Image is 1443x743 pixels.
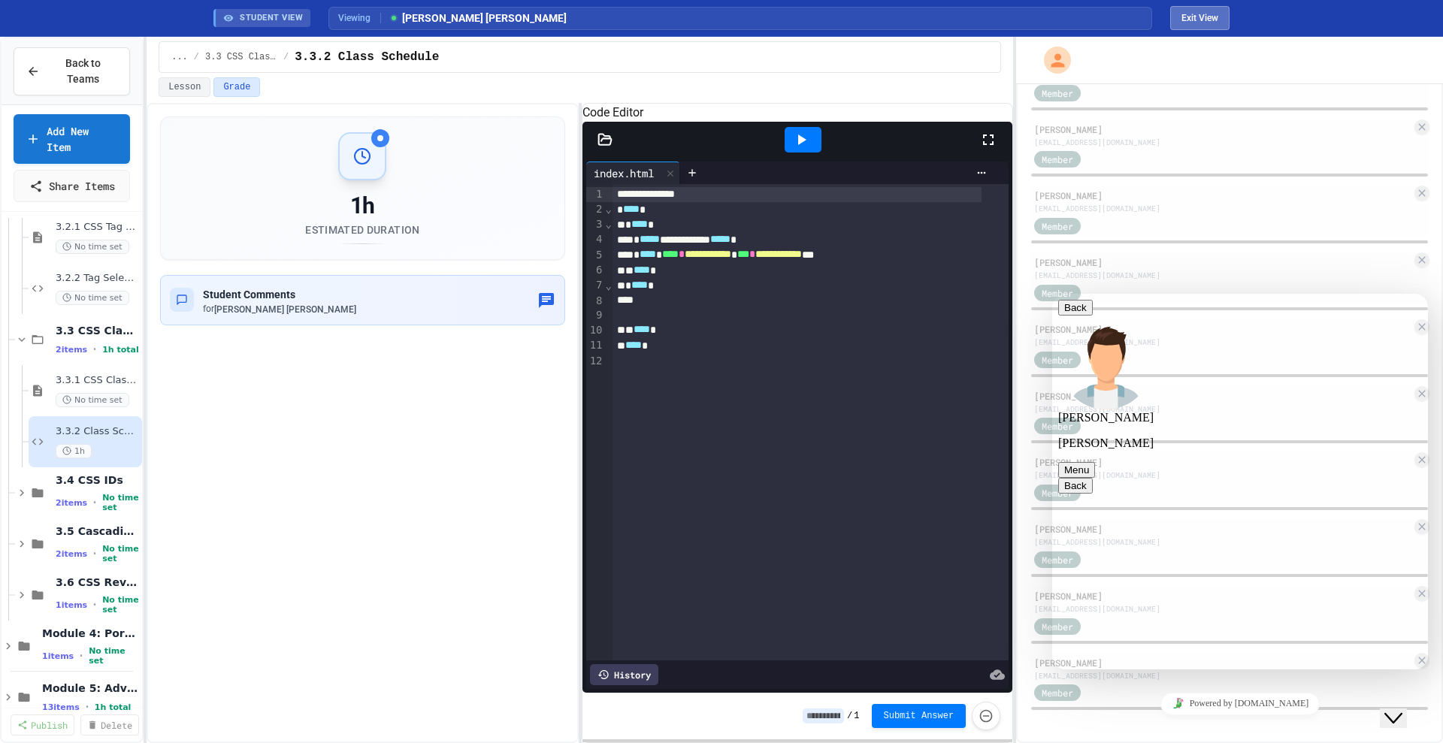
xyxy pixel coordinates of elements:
span: No time set [102,544,139,563]
div: [PERSON_NAME] [1034,122,1411,136]
span: / [283,51,289,63]
span: Viewing [338,11,381,25]
h6: Code Editor [582,104,1012,122]
span: Member [1042,153,1073,166]
a: Add New Item [14,114,130,164]
span: Member [1042,286,1073,300]
div: [EMAIL_ADDRESS][DOMAIN_NAME] [1034,403,1411,415]
span: No time set [102,595,139,615]
span: 3.4 CSS IDs [56,473,139,487]
div: [EMAIL_ADDRESS][DOMAIN_NAME] [1034,337,1411,348]
span: 3.3 CSS Classes [56,324,139,337]
span: STUDENT VIEW [240,12,303,25]
button: Submit Answer [872,704,967,728]
div: [EMAIL_ADDRESS][DOMAIN_NAME] [1034,470,1411,481]
span: 1 items [56,600,87,610]
span: 3.3 CSS Classes [205,51,277,63]
iframe: chat widget [1380,683,1428,728]
span: 1 [854,710,859,722]
span: 1 items [42,651,74,661]
a: Publish [11,714,74,735]
span: No time set [56,393,129,407]
span: • [80,650,83,662]
div: 8 [586,294,605,309]
span: / [847,710,852,722]
div: [PERSON_NAME] [1034,455,1411,469]
span: [PERSON_NAME] [PERSON_NAME] [389,11,567,26]
span: 3.3.1 CSS Classes [56,374,139,387]
div: [PERSON_NAME] [1034,389,1411,403]
iframe: chat widget [1052,294,1428,669]
span: 3.2.1 CSS Tag Selection [56,221,139,234]
span: Member [1042,86,1073,100]
a: Delete [80,714,139,735]
span: 2 items [56,345,87,355]
div: [PERSON_NAME] [1034,589,1411,603]
div: 9 [586,308,605,323]
span: Member [1042,353,1073,367]
span: No time set [56,240,129,254]
div: for [203,303,356,316]
span: No time set [89,646,139,666]
div: index.html [586,162,680,184]
span: 1h [56,444,92,458]
div: 10 [586,323,605,338]
div: My Account [1028,43,1075,77]
div: 5 [586,248,605,263]
span: 13 items [42,702,80,712]
div: History [590,664,658,685]
span: • [86,701,89,713]
span: Member [1042,686,1073,699]
span: 2 items [56,498,87,508]
span: Submit Answer [884,710,954,722]
span: Member [1042,219,1073,233]
span: Module 4: Portfolio [42,627,139,640]
div: [PERSON_NAME] [1034,322,1411,336]
span: 3.3.2 Class Schedule [56,425,139,438]
div: [PERSON_NAME] [1034,189,1411,202]
div: 2 [586,202,605,217]
div: [EMAIL_ADDRESS][DOMAIN_NAME] [1034,270,1411,281]
span: 2 items [56,549,87,559]
span: [PERSON_NAME] [PERSON_NAME] [214,304,356,315]
span: Back to Teams [49,56,117,87]
span: Fold line [605,218,613,230]
div: [EMAIL_ADDRESS][DOMAIN_NAME] [1034,603,1411,615]
div: [EMAIL_ADDRESS][DOMAIN_NAME] [1034,137,1411,148]
span: Member [1042,486,1073,500]
span: • [93,548,96,560]
span: 3.6 CSS Review [56,575,139,589]
div: 3 [586,217,605,232]
button: Back to Teams [14,47,130,95]
span: / [194,51,199,63]
div: 11 [586,338,605,353]
iframe: chat widget [1052,687,1428,720]
div: [PERSON_NAME] [1034,656,1411,669]
span: Fold line [605,203,613,215]
div: 1h [305,192,419,219]
a: Share Items [14,170,130,202]
button: Grade [213,77,260,97]
span: • [93,497,96,509]
span: No time set [102,493,139,512]
span: Module 5: Advanced HTML/CSS [42,681,139,695]
button: Force resubmission of student's answer (Admin only) [972,702,1000,730]
div: 7 [586,278,605,293]
span: 3.2.2 Tag Selection [56,272,139,285]
span: Fold line [605,279,613,291]
span: ... [171,51,188,63]
span: 3.5 Cascading Rules [56,524,139,538]
div: 6 [586,263,605,278]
